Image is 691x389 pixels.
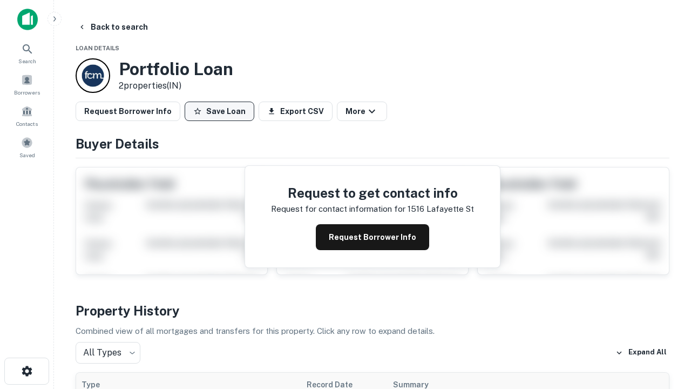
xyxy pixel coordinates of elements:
button: Export CSV [259,102,333,121]
button: Save Loan [185,102,254,121]
span: Saved [19,151,35,159]
h3: Portfolio Loan [119,59,233,79]
a: Borrowers [3,70,51,99]
h4: Property History [76,301,669,320]
button: Request Borrower Info [76,102,180,121]
p: 2 properties (IN) [119,79,233,92]
p: 1516 lafayette st [408,203,474,216]
a: Saved [3,132,51,162]
iframe: Chat Widget [637,268,691,320]
button: Expand All [613,345,669,361]
p: Request for contact information for [271,203,405,216]
span: Loan Details [76,45,119,51]
div: All Types [76,342,140,364]
button: More [337,102,387,121]
span: Search [18,57,36,65]
button: Back to search [73,17,152,37]
p: Combined view of all mortgages and transfers for this property. Click any row to expand details. [76,325,669,338]
img: capitalize-icon.png [17,9,38,30]
span: Borrowers [14,88,40,97]
a: Contacts [3,101,51,130]
h4: Buyer Details [76,134,669,153]
button: Request Borrower Info [316,224,429,250]
span: Contacts [16,119,38,128]
h4: Request to get contact info [271,183,474,203]
a: Search [3,38,51,68]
